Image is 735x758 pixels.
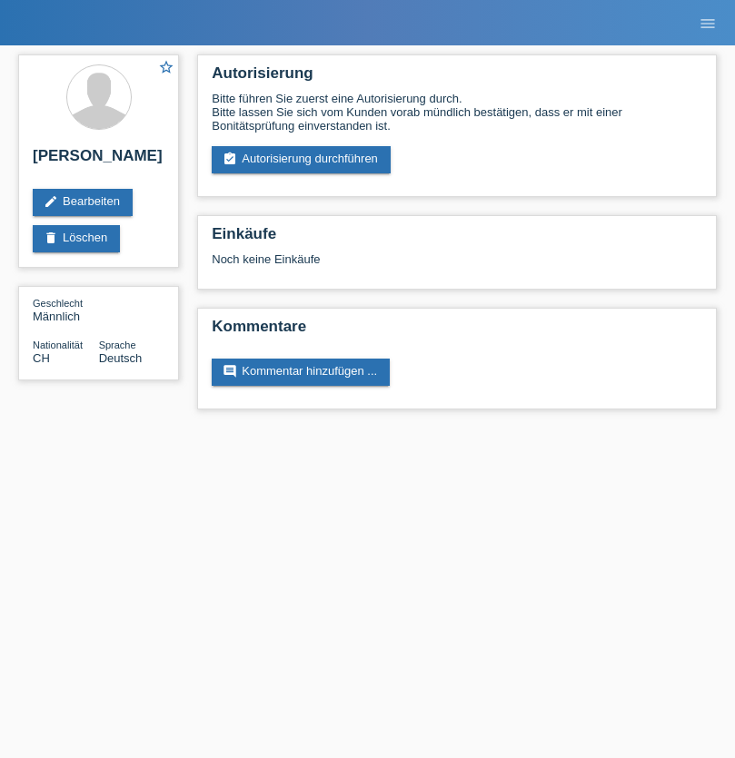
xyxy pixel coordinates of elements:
[33,225,120,252] a: deleteLöschen
[158,59,174,75] i: star_border
[33,351,50,365] span: Schweiz
[33,147,164,174] h2: [PERSON_NAME]
[212,225,702,252] h2: Einkäufe
[44,231,58,245] i: delete
[212,252,702,280] div: Noch keine Einkäufe
[223,152,237,166] i: assignment_turned_in
[33,296,99,323] div: Männlich
[44,194,58,209] i: edit
[699,15,717,33] i: menu
[690,17,726,28] a: menu
[212,146,391,173] a: assignment_turned_inAutorisierung durchführen
[212,318,702,345] h2: Kommentare
[212,64,702,92] h2: Autorisierung
[33,340,83,350] span: Nationalität
[223,364,237,379] i: comment
[99,340,136,350] span: Sprache
[99,351,143,365] span: Deutsch
[212,92,702,133] div: Bitte führen Sie zuerst eine Autorisierung durch. Bitte lassen Sie sich vom Kunden vorab mündlich...
[33,189,133,216] a: editBearbeiten
[158,59,174,78] a: star_border
[212,359,390,386] a: commentKommentar hinzufügen ...
[33,298,83,309] span: Geschlecht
